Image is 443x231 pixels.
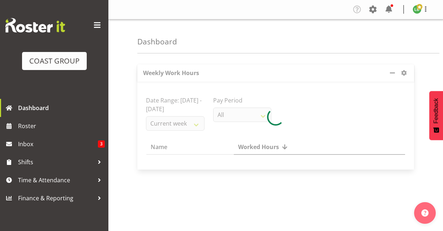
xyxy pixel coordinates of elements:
[5,18,65,32] img: Rosterit website logo
[421,209,429,217] img: help-xxl-2.png
[413,5,421,14] img: lu-budden8051.jpg
[433,98,439,123] span: Feedback
[29,56,79,66] div: COAST GROUP
[18,121,105,131] span: Roster
[18,157,94,167] span: Shifts
[137,38,177,46] h4: Dashboard
[18,193,94,204] span: Finance & Reporting
[429,91,443,140] button: Feedback - Show survey
[18,175,94,186] span: Time & Attendance
[18,103,105,113] span: Dashboard
[98,140,105,148] span: 3
[18,139,98,149] span: Inbox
